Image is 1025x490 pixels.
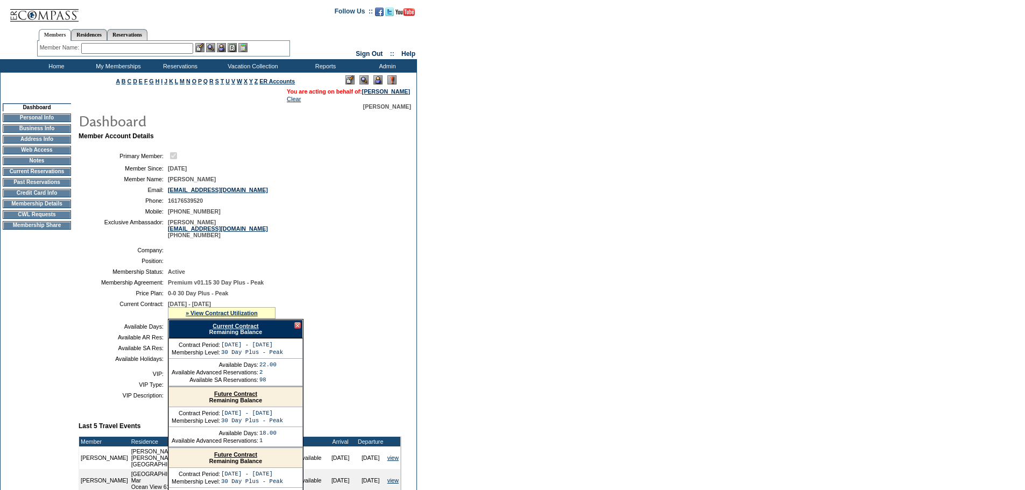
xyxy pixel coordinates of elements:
[172,369,258,375] td: Available Advanced Reservations:
[83,258,164,264] td: Position:
[83,356,164,362] td: Available Holidays:
[78,110,293,131] img: pgTtlDashboard.gif
[244,78,248,84] a: X
[192,78,196,84] a: O
[385,11,394,17] a: Follow us on Twitter
[168,165,187,172] span: [DATE]
[39,29,72,41] a: Members
[83,176,164,182] td: Member Name:
[168,225,268,232] a: [EMAIL_ADDRESS][DOMAIN_NAME]
[133,78,137,84] a: D
[195,43,204,52] img: b_edit.gif
[225,78,230,84] a: U
[83,219,164,238] td: Exclusive Ambassador:
[3,189,71,197] td: Credit Card Info
[168,279,264,286] span: Premium v01.15 30 Day Plus - Peak
[83,323,164,330] td: Available Days:
[172,417,220,424] td: Membership Level:
[186,310,258,316] a: » View Contract Utilization
[83,279,164,286] td: Membership Agreement:
[326,437,356,446] td: Arrival
[130,437,279,446] td: Residence
[3,178,71,187] td: Past Reservations
[40,43,81,52] div: Member Name:
[107,29,147,40] a: Reservations
[221,478,283,485] td: 30 Day Plus - Peak
[186,78,190,84] a: N
[83,151,164,161] td: Primary Member:
[168,219,268,238] span: [PERSON_NAME] [PHONE_NUMBER]
[206,43,215,52] img: View
[335,6,373,19] td: Follow Us ::
[3,113,71,122] td: Personal Info
[144,78,148,84] a: F
[375,11,384,17] a: Become our fan on Facebook
[3,200,71,208] td: Membership Details
[168,268,185,275] span: Active
[214,390,257,397] a: Future Contract
[259,361,277,368] td: 22.00
[203,78,208,84] a: Q
[221,78,224,84] a: T
[3,146,71,154] td: Web Access
[172,342,220,348] td: Contract Period:
[3,135,71,144] td: Address Info
[287,88,410,95] span: You are acting on behalf of:
[172,377,258,383] td: Available SA Reservations:
[221,417,283,424] td: 30 Day Plus - Peak
[149,78,153,84] a: G
[168,187,268,193] a: [EMAIL_ADDRESS][DOMAIN_NAME]
[221,349,283,356] td: 30 Day Plus - Peak
[215,78,219,84] a: S
[139,78,143,84] a: E
[401,50,415,58] a: Help
[130,446,279,469] td: [PERSON_NAME] & [PERSON_NAME] & Gray [PERSON_NAME] and Gray Day Cruise - [GEOGRAPHIC_DATA]
[238,43,248,52] img: b_calculator.gif
[231,78,235,84] a: V
[356,437,386,446] td: Departure
[221,410,283,416] td: [DATE] - [DATE]
[79,132,154,140] b: Member Account Details
[287,96,301,102] a: Clear
[175,78,178,84] a: L
[373,75,383,84] img: Impersonate
[155,78,160,84] a: H
[249,78,253,84] a: Y
[83,247,164,253] td: Company:
[3,221,71,230] td: Membership Share
[221,342,283,348] td: [DATE] - [DATE]
[79,446,130,469] td: [PERSON_NAME]
[326,446,356,469] td: [DATE]
[387,477,399,484] a: view
[83,268,164,275] td: Membership Status:
[237,78,242,84] a: W
[83,371,164,377] td: VIP:
[172,430,258,436] td: Available Days:
[83,187,164,193] td: Email:
[161,78,162,84] a: I
[293,59,355,73] td: Reports
[116,78,120,84] a: A
[3,210,71,219] td: CWL Requests
[79,437,130,446] td: Member
[168,319,303,338] div: Remaining Balance
[168,290,229,296] span: 0-0 30 Day Plus - Peak
[259,377,277,383] td: 98
[3,157,71,165] td: Notes
[79,422,140,430] b: Last 5 Travel Events
[395,8,415,16] img: Subscribe to our YouTube Channel
[169,387,302,407] div: Remaining Balance
[363,103,411,110] span: [PERSON_NAME]
[83,345,164,351] td: Available SA Res:
[83,392,164,399] td: VIP Description:
[356,50,383,58] a: Sign Out
[214,451,257,458] a: Future Contract
[217,43,226,52] img: Impersonate
[3,103,71,111] td: Dashboard
[228,43,237,52] img: Reservations
[83,208,164,215] td: Mobile:
[83,290,164,296] td: Price Plan:
[172,349,220,356] td: Membership Level:
[345,75,355,84] img: Edit Mode
[168,208,221,215] span: [PHONE_NUMBER]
